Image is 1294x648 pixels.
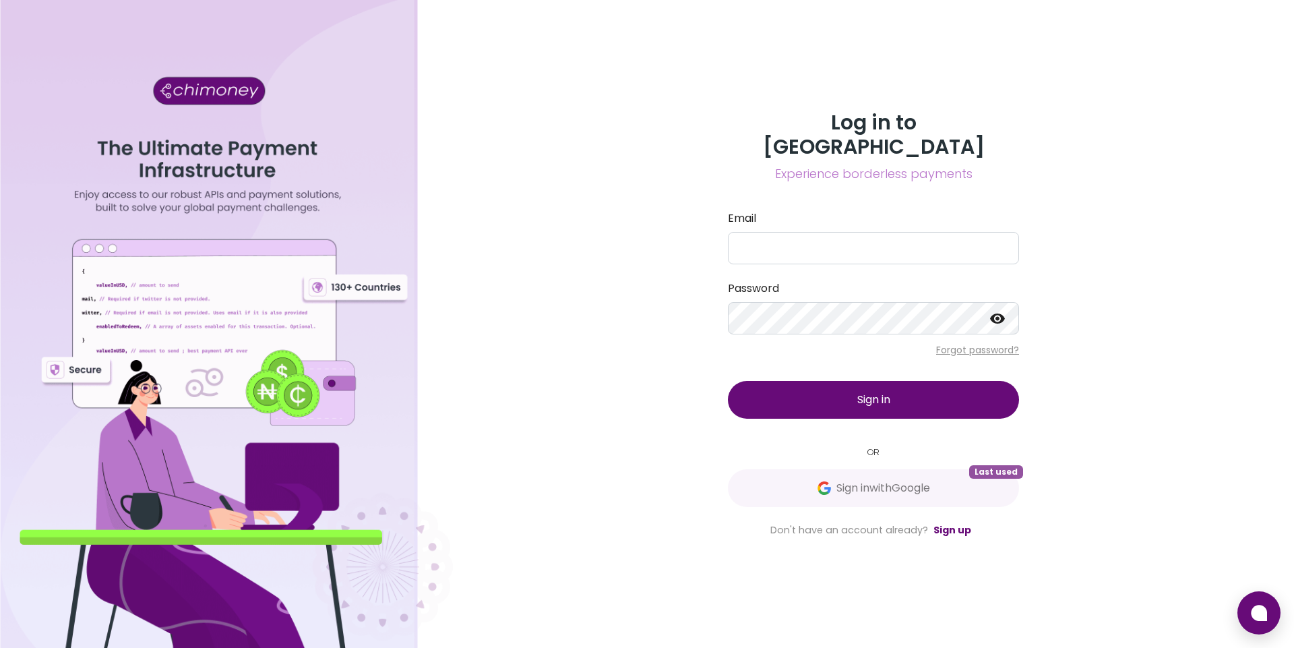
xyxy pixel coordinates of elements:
[857,392,890,407] span: Sign in
[728,469,1019,507] button: GoogleSign inwithGoogleLast used
[969,465,1023,479] span: Last used
[728,210,1019,227] label: Email
[728,281,1019,297] label: Password
[728,446,1019,459] small: OR
[836,480,930,496] span: Sign in with Google
[933,523,971,537] a: Sign up
[728,165,1019,183] span: Experience borderless payments
[818,481,831,495] img: Google
[770,523,928,537] span: Don't have an account already?
[728,381,1019,419] button: Sign in
[728,343,1019,357] p: Forgot password?
[728,111,1019,159] h3: Log in to [GEOGRAPHIC_DATA]
[1237,591,1281,635] button: Open chat window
